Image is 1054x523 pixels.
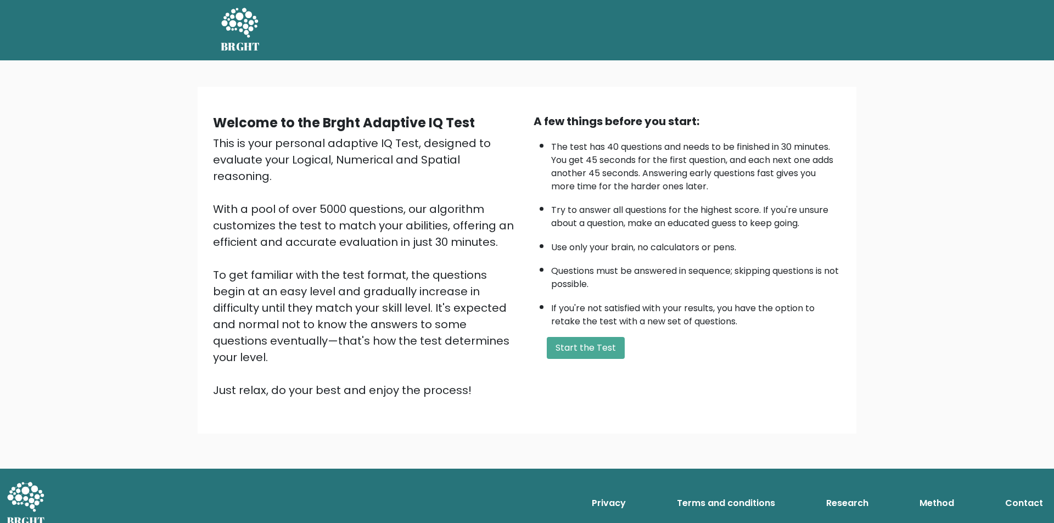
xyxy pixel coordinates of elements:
[221,4,260,56] a: BRGHT
[547,337,625,359] button: Start the Test
[915,492,958,514] a: Method
[551,296,841,328] li: If you're not satisfied with your results, you have the option to retake the test with a new set ...
[213,135,520,398] div: This is your personal adaptive IQ Test, designed to evaluate your Logical, Numerical and Spatial ...
[551,135,841,193] li: The test has 40 questions and needs to be finished in 30 minutes. You get 45 seconds for the firs...
[534,113,841,130] div: A few things before you start:
[551,259,841,291] li: Questions must be answered in sequence; skipping questions is not possible.
[672,492,780,514] a: Terms and conditions
[587,492,630,514] a: Privacy
[213,114,475,132] b: Welcome to the Brght Adaptive IQ Test
[1001,492,1047,514] a: Contact
[551,235,841,254] li: Use only your brain, no calculators or pens.
[221,40,260,53] h5: BRGHT
[551,198,841,230] li: Try to answer all questions for the highest score. If you're unsure about a question, make an edu...
[822,492,873,514] a: Research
